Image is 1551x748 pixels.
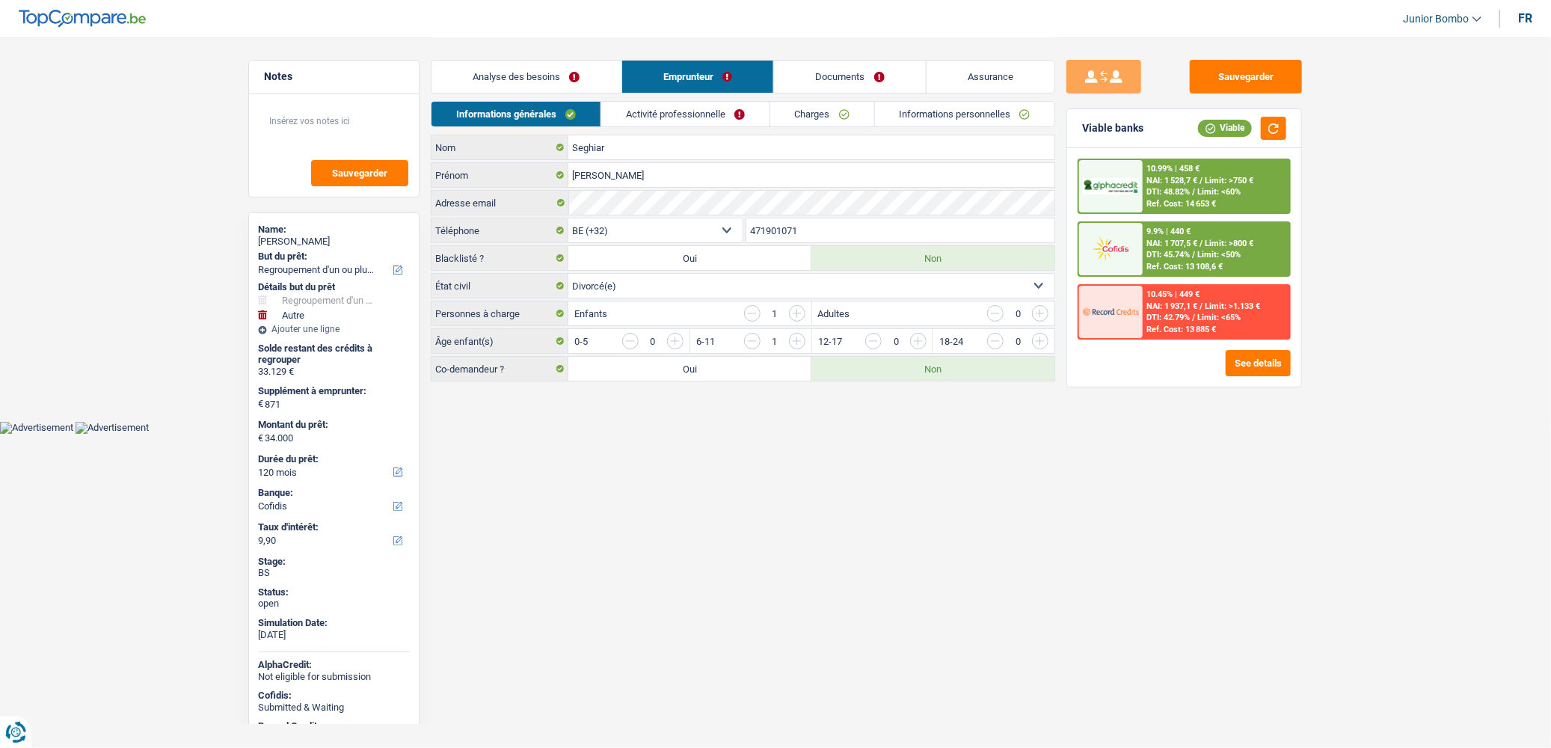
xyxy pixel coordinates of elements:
[258,629,410,641] div: [DATE]
[927,61,1055,93] a: Assurance
[258,671,410,683] div: Not eligible for submission
[1011,309,1025,319] div: 0
[811,357,1054,381] label: Non
[258,598,410,610] div: open
[431,301,568,325] label: Personnes à charge
[431,357,568,381] label: Co-demandeur ?
[1147,176,1198,186] span: NAI: 1 528,7 €
[1198,313,1241,322] span: Limit: <65%
[1403,13,1469,25] span: Junior Bombo
[431,135,568,159] label: Nom
[258,453,407,465] label: Durée du prêt:
[258,343,410,366] div: Solde restant des crédits à regrouper
[746,218,1055,242] input: 401020304
[1147,187,1191,197] span: DTI: 48.82%
[311,160,408,186] button: Sauvegarder
[1147,262,1223,272] div: Ref. Cost: 13 108,6 €
[1226,350,1291,376] button: See details
[431,102,601,126] a: Informations générales
[258,419,407,431] label: Montant du prêt:
[1200,301,1203,311] span: /
[1198,187,1241,197] span: Limit: <60%
[770,102,874,126] a: Charges
[431,61,621,93] a: Analyse des besoins
[1198,120,1252,136] div: Viable
[1518,11,1532,25] div: fr
[258,702,410,714] div: Submitted & Waiting
[568,357,811,381] label: Oui
[258,690,410,702] div: Cofidis:
[264,70,404,83] h5: Notes
[811,246,1054,270] label: Non
[1147,289,1200,299] div: 10.45% | 449 €
[258,324,410,334] div: Ajouter une ligne
[258,385,407,397] label: Supplément à emprunter:
[258,720,410,732] div: Record Credits:
[332,168,387,178] span: Sauvegarder
[568,246,811,270] label: Oui
[258,366,410,378] div: 33.129 €
[774,61,926,93] a: Documents
[875,102,1055,126] a: Informations personnelles
[258,281,410,293] div: Détails but du prêt
[1200,239,1203,248] span: /
[1147,313,1191,322] span: DTI: 42.79%
[431,191,568,215] label: Adresse email
[1206,301,1261,311] span: Limit: >1.133 €
[258,236,410,248] div: [PERSON_NAME]
[574,309,607,319] label: Enfants
[258,224,410,236] div: Name:
[622,61,774,93] a: Emprunteur
[1193,187,1196,197] span: /
[431,329,568,353] label: Âge enfant(s)
[646,337,660,346] div: 0
[431,163,568,187] label: Prénom
[1147,250,1191,260] span: DTI: 45.74%
[1190,60,1302,93] button: Sauvegarder
[258,586,410,598] div: Status:
[258,556,410,568] div: Stage:
[601,102,770,126] a: Activité professionnelle
[431,218,568,242] label: Téléphone
[1083,235,1138,263] img: Cofidis
[258,659,410,671] div: AlphaCredit:
[768,309,781,319] div: 1
[818,309,850,319] label: Adultes
[1193,250,1196,260] span: /
[258,521,407,533] label: Taux d'intérêt:
[1083,298,1138,325] img: Record Credits
[76,422,149,434] img: Advertisement
[1206,176,1254,186] span: Limit: >750 €
[1193,313,1196,322] span: /
[431,274,568,298] label: État civil
[1200,176,1203,186] span: /
[1206,239,1254,248] span: Limit: >800 €
[258,567,410,579] div: BS
[1147,164,1200,174] div: 10.99% | 458 €
[1147,301,1198,311] span: NAI: 1 937,1 €
[258,398,263,410] span: €
[258,251,407,263] label: But du prêt:
[1083,178,1138,195] img: AlphaCredit
[1147,325,1217,334] div: Ref. Cost: 13 885 €
[19,10,146,28] img: TopCompare Logo
[1147,199,1217,209] div: Ref. Cost: 14 653 €
[1391,7,1481,31] a: Junior Bombo
[431,246,568,270] label: Blacklisté ?
[574,337,588,346] label: 0-5
[258,617,410,629] div: Simulation Date:
[1147,239,1198,248] span: NAI: 1 707,5 €
[258,487,407,499] label: Banque:
[1082,122,1143,135] div: Viable banks
[1147,227,1191,236] div: 9.9% | 440 €
[1198,250,1241,260] span: Limit: <50%
[258,432,263,444] span: €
